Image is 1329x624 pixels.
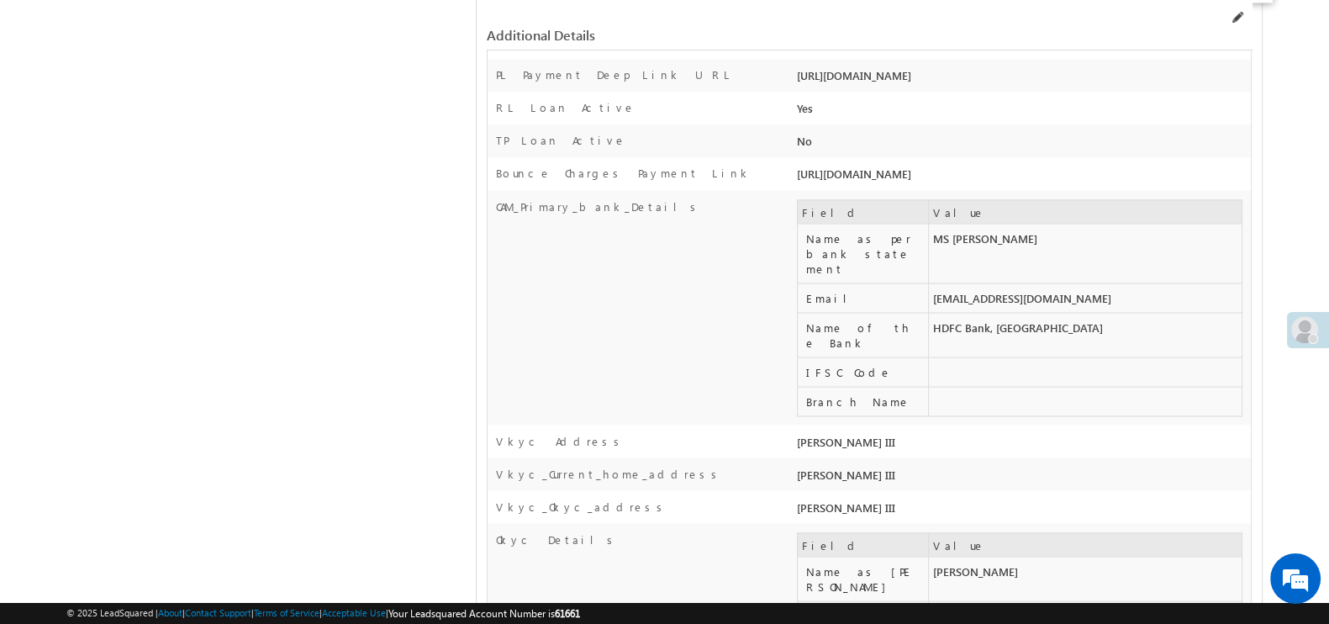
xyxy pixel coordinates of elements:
label: Bounce Charges Payment Link [496,166,752,181]
a: Contact Support [185,607,251,618]
td: [PERSON_NAME] [928,556,1242,600]
a: Acceptable Use [322,607,386,618]
label: IFSC Code [802,362,924,382]
textarea: Type your message and hit 'Enter' [22,156,307,477]
div: No [793,133,1251,156]
td: HDFC Bank, [GEOGRAPHIC_DATA] [928,312,1242,357]
label: Name of the Bank [802,317,924,352]
span: © 2025 LeadSquared | | | | | [66,605,580,621]
em: Start Chat [229,491,305,514]
label: Okyc Details [496,531,619,547]
label: Name as per Okyc [802,561,924,596]
div: [PERSON_NAME] III [793,433,1251,457]
div: [URL][DOMAIN_NAME] [793,166,1251,189]
label: Vkyc_Okyc_address [496,499,668,514]
label: PL Payment Deep Link URL [496,67,733,82]
label: Name as per bank statement [802,228,924,278]
span: Your Leadsquared Account Number is [388,607,580,620]
div: Chat with us now [87,88,282,110]
a: About [158,607,182,618]
label: TP Loan Active [496,133,626,148]
label: RL Loan Active [496,100,635,115]
div: [URL][DOMAIN_NAME] [793,67,1251,91]
label: Vkyc_Current_home_address [496,466,723,481]
td: Value [928,532,1242,556]
td: [EMAIL_ADDRESS][DOMAIN_NAME] [928,283,1242,312]
span: 61661 [555,607,580,620]
td: Field [797,199,928,223]
div: Minimize live chat window [276,8,316,49]
td: MS [PERSON_NAME] [928,223,1242,283]
label: CAM_Primary_bank_Details [496,198,702,214]
label: Vkyc Address [496,433,625,448]
a: Terms of Service [254,607,319,618]
td: Field [797,532,928,556]
td: Value [928,199,1242,223]
div: [PERSON_NAME] III [793,499,1251,522]
div: Yes [793,100,1251,124]
img: d_60004797649_company_0_60004797649 [29,88,71,110]
label: Branch Name [802,391,924,411]
div: Additional Details [487,28,991,43]
div: [PERSON_NAME] III [793,466,1251,489]
label: Email [802,288,924,308]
